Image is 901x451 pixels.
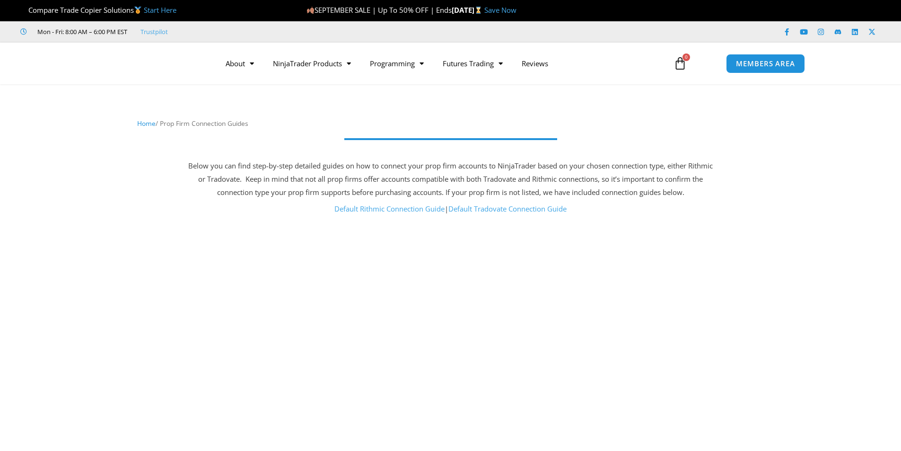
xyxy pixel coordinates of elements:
[448,204,567,213] a: Default Tradovate Connection Guide
[137,119,156,128] a: Home
[137,117,764,130] nav: Breadcrumb
[484,5,516,15] a: Save Now
[334,204,445,213] a: Default Rithmic Connection Guide
[144,5,176,15] a: Start Here
[186,203,716,216] p: |
[140,26,168,37] a: Trustpilot
[736,60,795,67] span: MEMBERS AREA
[306,5,452,15] span: SEPTEMBER SALE | Up To 50% OFF | Ends
[433,53,512,74] a: Futures Trading
[659,50,701,77] a: 0
[20,5,176,15] span: Compare Trade Copier Solutions
[307,7,314,14] img: 🍂
[134,7,141,14] img: 🥇
[512,53,558,74] a: Reviews
[21,7,28,14] img: 🏆
[35,26,127,37] span: Mon - Fri: 8:00 AM – 6:00 PM EST
[475,7,482,14] img: ⌛
[186,159,716,199] p: Below you can find step-by-step detailed guides on how to connect your prop firm accounts to Ninj...
[96,46,198,80] img: LogoAI | Affordable Indicators – NinjaTrader
[263,53,360,74] a: NinjaTrader Products
[726,54,805,73] a: MEMBERS AREA
[452,5,484,15] strong: [DATE]
[216,53,663,74] nav: Menu
[360,53,433,74] a: Programming
[216,53,263,74] a: About
[682,53,690,61] span: 0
